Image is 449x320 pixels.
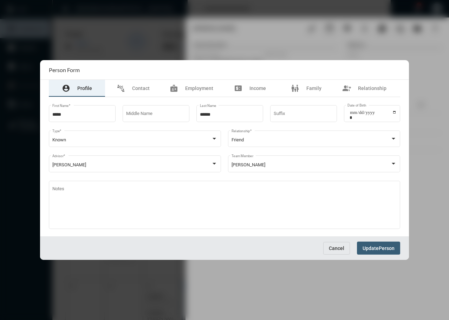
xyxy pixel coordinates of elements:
[132,85,150,91] span: Contact
[52,162,86,167] span: [PERSON_NAME]
[62,84,70,92] mat-icon: account_circle
[185,85,213,91] span: Employment
[49,66,80,73] h2: Person Form
[357,242,400,255] button: UpdatePerson
[77,85,92,91] span: Profile
[358,85,386,91] span: Relationship
[306,85,321,91] span: Family
[291,84,299,92] mat-icon: family_restroom
[232,137,244,142] span: Friend
[323,242,350,255] button: Cancel
[343,84,351,92] mat-icon: group_add
[329,245,344,251] span: Cancel
[363,245,379,251] span: Update
[52,137,66,142] span: Known
[249,85,266,91] span: Income
[379,245,395,251] span: Person
[232,162,265,167] span: [PERSON_NAME]
[170,84,178,92] mat-icon: badge
[234,84,242,92] mat-icon: price_change
[117,84,125,92] mat-icon: connect_without_contact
